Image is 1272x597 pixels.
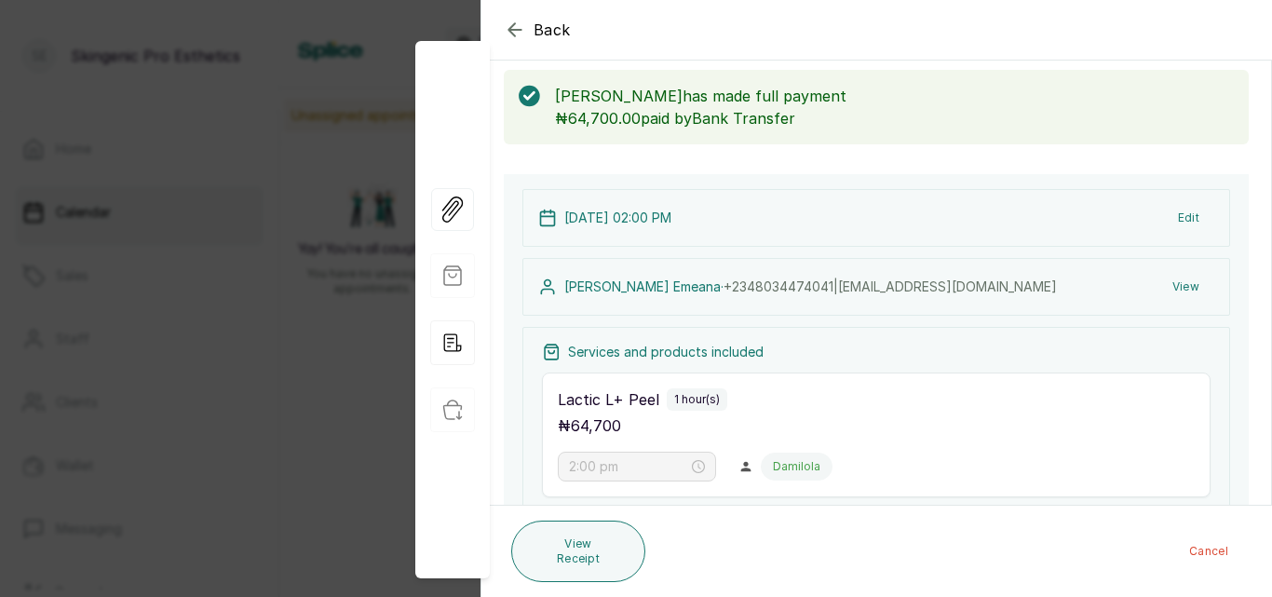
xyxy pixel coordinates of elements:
button: Cancel [1174,535,1243,568]
button: Edit [1163,201,1214,235]
button: Back [504,19,571,41]
p: 1 hour(s) [674,392,720,407]
button: View [1157,270,1214,304]
p: [PERSON_NAME] has made full payment [555,85,1234,107]
input: Select time [569,456,688,477]
p: Services and products included [568,343,764,361]
span: 64,700 [571,416,621,435]
p: [DATE] 02:00 PM [564,209,671,227]
p: ₦ [558,414,621,437]
p: Lactic L+ Peel [558,388,659,411]
button: View Receipt [511,521,645,582]
span: Back [534,19,571,41]
p: ₦64,700.00 paid by Bank Transfer [555,107,1234,129]
p: [PERSON_NAME] Emeana · [564,278,1057,296]
p: Damilola [773,459,820,474]
span: +234 8034474041 | [EMAIL_ADDRESS][DOMAIN_NAME] [724,278,1057,294]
